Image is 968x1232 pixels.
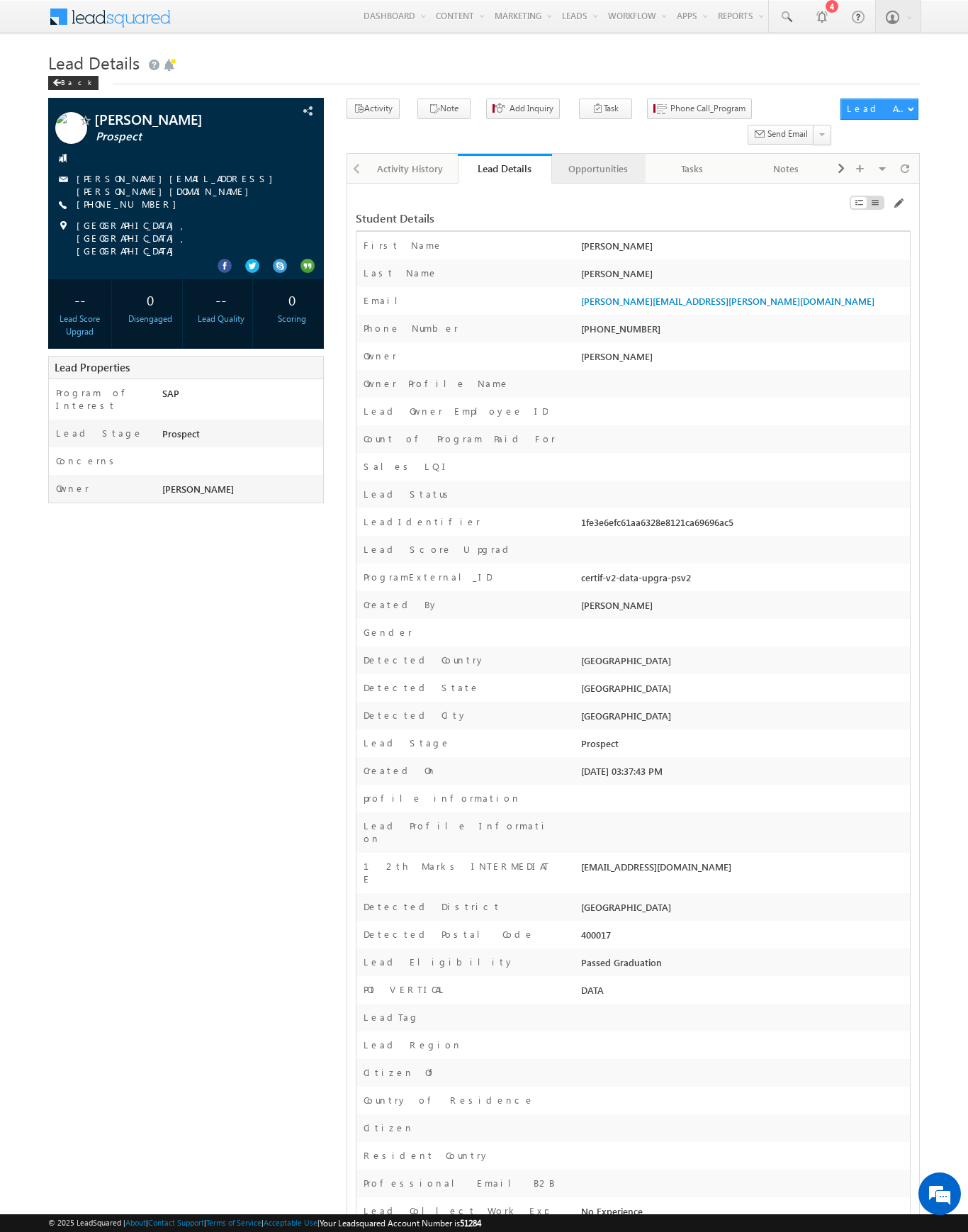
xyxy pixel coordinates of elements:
span: Prospect [96,130,266,144]
button: Activity [347,99,400,119]
label: Lead Stage [364,737,451,749]
div: Tasks [657,160,726,177]
div: [EMAIL_ADDRESS][DOMAIN_NAME] [578,860,910,880]
div: 400017 [578,928,910,948]
div: 0 [264,286,320,313]
label: Lead Profile Information [364,819,556,845]
a: Notes [739,154,833,184]
label: Citizen Of [364,1066,440,1079]
div: [PERSON_NAME] [578,239,910,259]
label: LeadIdentifier [364,515,480,528]
span: Send Email [767,128,808,140]
div: [GEOGRAPHIC_DATA] [578,681,910,701]
label: Lead Eligibility [364,956,514,968]
label: Resident Country [364,1149,490,1162]
div: SAP [159,386,323,406]
div: -- [193,286,249,313]
div: [GEOGRAPHIC_DATA] [578,709,910,729]
label: Detected City [364,709,468,722]
span: Lead Properties [55,360,130,374]
div: Scoring [264,313,320,325]
label: Lead Score Upgrad [364,543,514,556]
div: Back [48,76,99,90]
label: Lead Stage [56,427,143,439]
label: ProgramExternal_ID [364,571,492,583]
div: Opportunities [563,160,633,177]
div: Chat with us now [74,74,238,93]
label: Lead Collect Work Exp [364,1204,548,1217]
label: Program of Interest [56,386,148,412]
label: Gender [364,626,412,639]
label: Lead Status [364,488,454,500]
button: Send Email [748,125,814,145]
label: Count of Program Paid For [364,432,556,445]
div: 0 [123,286,179,313]
label: Last Name [364,267,438,279]
div: Student Details [356,212,721,225]
button: Note [417,99,471,119]
span: Lead Details [48,51,140,74]
img: Profile photo [55,112,87,149]
span: [GEOGRAPHIC_DATA], [GEOGRAPHIC_DATA], [GEOGRAPHIC_DATA] [77,219,298,257]
button: Task [579,99,632,119]
a: Opportunities [552,154,646,184]
textarea: Type your message and hit 'Enter' [18,131,259,425]
a: Back [48,75,106,87]
div: [DATE] 03:37:43 PM [578,764,910,784]
div: Notes [750,160,820,177]
img: d_60004797649_company_0_60004797649 [24,74,60,93]
label: Concerns [56,454,119,467]
span: Phone Call_Program [670,102,745,115]
label: Detected State [364,681,480,694]
a: Activity History [364,154,458,184]
div: DATA [578,983,910,1003]
div: Lead Score Upgrad [52,313,108,338]
span: [PERSON_NAME] [581,350,653,362]
label: 12th Marks INTERMEDIATE [364,860,556,885]
div: Lead Quality [193,313,249,325]
label: Country of Residence [364,1094,534,1107]
label: Detected Postal Code [364,928,534,941]
label: Lead Region [364,1038,462,1051]
div: certif-v2-data-upgra-psv2 [578,571,910,590]
span: 51284 [460,1218,481,1228]
button: Add Inquiry [486,99,560,119]
label: Lead Owner Employee ID [364,405,548,418]
label: Citizen [364,1121,414,1134]
span: © 2025 LeadSquared | | | | | [48,1216,481,1230]
label: Professional Email B2B [364,1177,555,1189]
label: profile information [364,792,521,805]
label: LeadTag [364,1011,420,1024]
div: [PERSON_NAME] [578,267,910,286]
label: Sales LQI [364,460,450,473]
a: Contact Support [148,1218,204,1227]
label: First Name [364,239,443,252]
a: About [125,1218,146,1227]
label: Email [364,294,409,307]
em: Start Chat [193,437,257,456]
a: Lead Details [458,154,551,184]
label: Phone Number [364,322,458,335]
div: [GEOGRAPHIC_DATA] [578,900,910,920]
div: Prospect [159,427,323,447]
div: Lead Details [468,162,541,175]
a: [PERSON_NAME][EMAIL_ADDRESS][PERSON_NAME][DOMAIN_NAME] [581,295,874,307]
div: [PERSON_NAME] [578,598,910,618]
button: Phone Call_Program [647,99,752,119]
div: Activity History [376,160,445,177]
label: Created By [364,598,439,611]
div: [GEOGRAPHIC_DATA] [578,654,910,673]
span: [PERSON_NAME] [162,483,234,495]
div: No Experience [578,1204,910,1224]
label: Owner [56,482,89,495]
label: Detected District [364,900,501,913]
span: [PERSON_NAME] [94,112,264,126]
span: [PHONE_NUMBER] [77,198,184,212]
div: Disengaged [123,313,179,325]
a: [PERSON_NAME][EMAIL_ADDRESS][PERSON_NAME][DOMAIN_NAME] [77,172,280,197]
button: Lead Actions [840,99,918,120]
div: [PHONE_NUMBER] [578,322,910,342]
label: Owner Profile Name [364,377,510,390]
div: Passed Graduation [578,956,910,975]
span: Add Inquiry [510,102,553,115]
